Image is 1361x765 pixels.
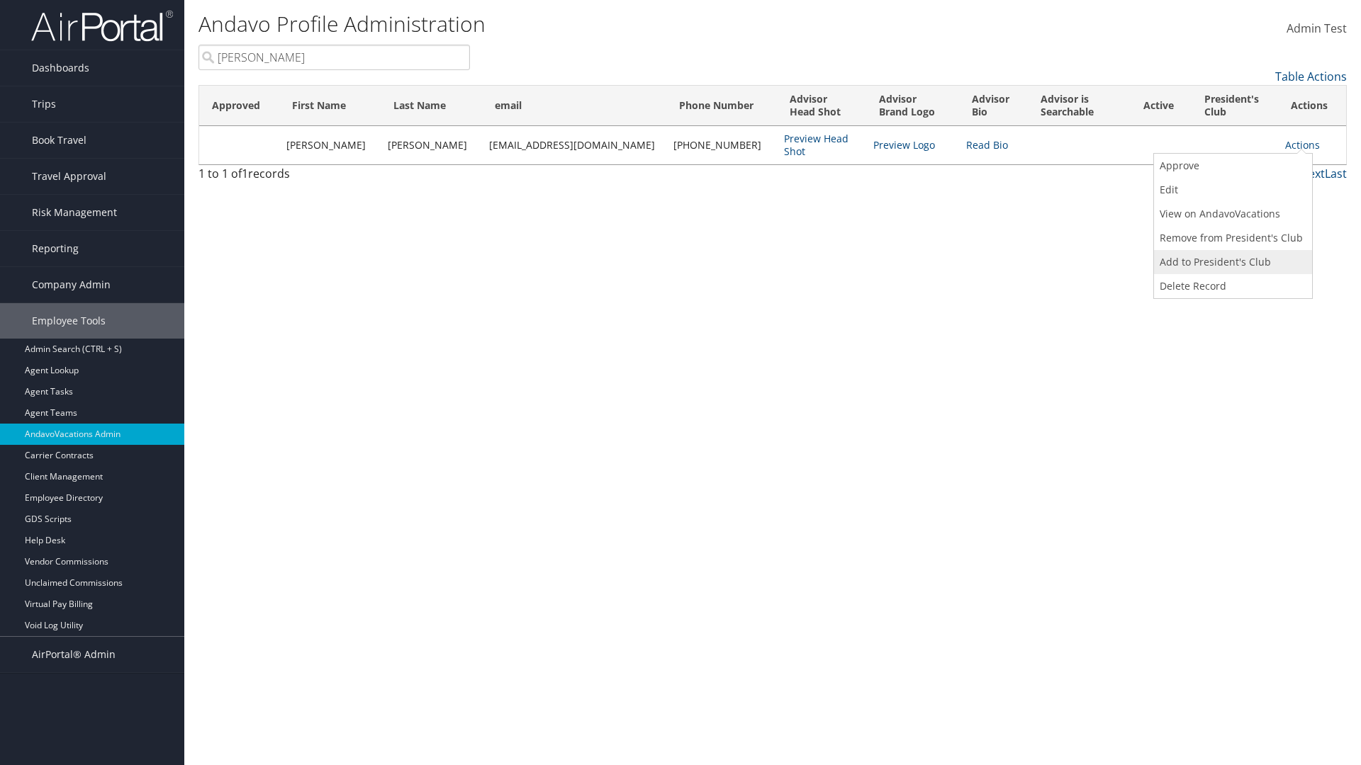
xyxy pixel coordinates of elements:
[32,303,106,339] span: Employee Tools
[198,45,470,70] input: Search
[32,159,106,194] span: Travel Approval
[966,138,1008,152] a: Read Bio
[1287,7,1347,51] a: Admin Test
[32,50,89,86] span: Dashboards
[482,86,666,126] th: email: activate to sort column ascending
[1154,202,1309,226] a: View on AndavoVacations
[32,231,79,266] span: Reporting
[1131,86,1192,126] th: Active: activate to sort column ascending
[666,86,777,126] th: Phone Number: activate to sort column ascending
[1154,154,1309,178] a: Approve
[1028,86,1131,126] th: Advisor is Searchable: activate to sort column ascending
[1154,274,1309,298] a: Delete Record
[242,166,248,181] span: 1
[866,86,959,126] th: Advisor Brand Logo: activate to sort column ascending
[1192,86,1279,126] th: President's Club: activate to sort column ascending
[32,86,56,122] span: Trips
[959,86,1028,126] th: Advisor Bio: activate to sort column ascending
[279,126,381,164] td: [PERSON_NAME]
[198,9,964,39] h1: Andavo Profile Administration
[279,86,381,126] th: First Name: activate to sort column ascending
[1325,166,1347,181] a: Last
[32,267,111,302] span: Company Admin
[1154,250,1309,274] a: Add to President's Club
[1278,86,1346,126] th: Actions
[381,86,482,126] th: Last Name: activate to sort column ascending
[199,86,279,126] th: Approved: activate to sort column ascending
[198,165,470,189] div: 1 to 1 of records
[1154,226,1309,250] a: Remove from President's Club
[32,637,116,672] span: AirPortal® Admin
[31,9,173,42] img: airportal-logo.png
[873,138,935,152] a: Preview Logo
[381,126,482,164] td: [PERSON_NAME]
[784,132,848,158] a: Preview Head Shot
[1287,21,1347,36] span: Admin Test
[777,86,866,126] th: Advisor Head Shot: activate to sort column ascending
[1154,178,1309,202] a: Edit
[666,126,777,164] td: [PHONE_NUMBER]
[1285,138,1320,152] a: Actions
[32,195,117,230] span: Risk Management
[1275,69,1347,84] a: Table Actions
[482,126,666,164] td: [EMAIL_ADDRESS][DOMAIN_NAME]
[32,123,86,158] span: Book Travel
